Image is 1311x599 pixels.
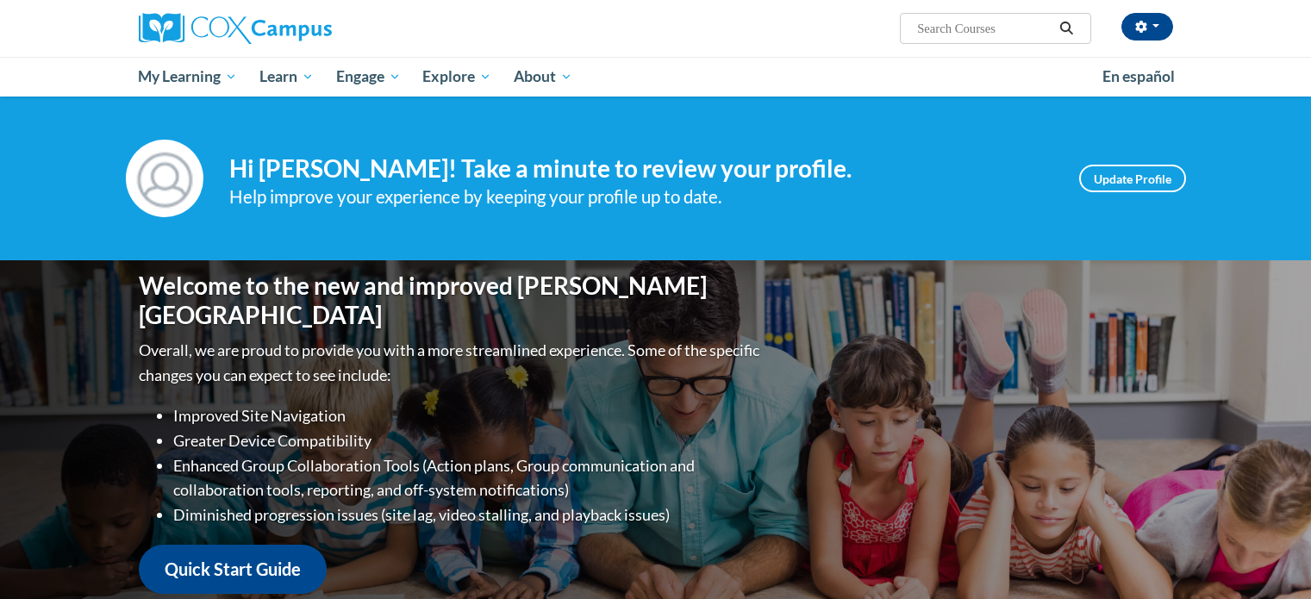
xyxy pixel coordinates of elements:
[422,66,491,87] span: Explore
[514,66,572,87] span: About
[139,271,764,329] h1: Welcome to the new and improved [PERSON_NAME][GEOGRAPHIC_DATA]
[229,183,1053,211] div: Help improve your experience by keeping your profile up to date.
[173,428,764,453] li: Greater Device Compatibility
[1102,67,1175,85] span: En español
[915,18,1053,39] input: Search Courses
[139,13,466,44] a: Cox Campus
[259,66,314,87] span: Learn
[139,545,327,594] a: Quick Start Guide
[336,66,401,87] span: Engage
[126,140,203,217] img: Profile Image
[411,57,503,97] a: Explore
[173,403,764,428] li: Improved Site Navigation
[248,57,325,97] a: Learn
[173,502,764,527] li: Diminished progression issues (site lag, video stalling, and playback issues)
[503,57,584,97] a: About
[128,57,249,97] a: My Learning
[1091,59,1186,95] a: En español
[1242,530,1297,585] iframe: Button to launch messaging window
[325,57,412,97] a: Engage
[1053,18,1079,39] button: Search
[113,57,1199,97] div: Main menu
[1079,165,1186,192] a: Update Profile
[229,154,1053,184] h4: Hi [PERSON_NAME]! Take a minute to review your profile.
[139,338,764,388] p: Overall, we are proud to provide you with a more streamlined experience. Some of the specific cha...
[1121,13,1173,41] button: Account Settings
[139,13,332,44] img: Cox Campus
[138,66,237,87] span: My Learning
[173,453,764,503] li: Enhanced Group Collaboration Tools (Action plans, Group communication and collaboration tools, re...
